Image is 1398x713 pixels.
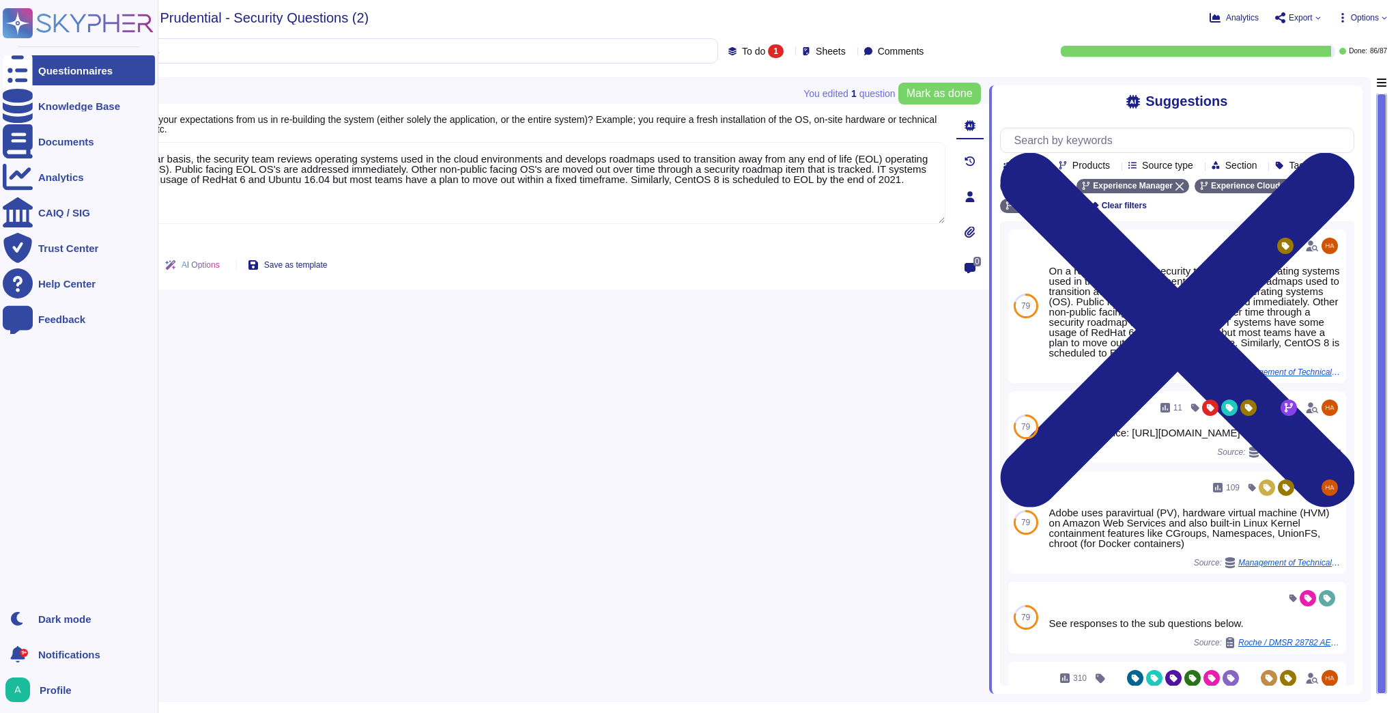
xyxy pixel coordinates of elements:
span: Done: [1349,48,1367,55]
div: 9+ [20,649,28,657]
span: Save as template [264,261,328,269]
span: 79 [1021,613,1030,621]
span: Profile [40,685,72,695]
span: 0 [973,257,981,266]
span: Options [1351,14,1379,22]
a: Feedback [3,304,155,334]
span: You edited question [803,89,895,98]
span: To do [742,46,765,56]
img: user [1322,400,1338,416]
div: 1 [768,44,784,58]
a: Help Center [3,268,155,298]
button: Save as template [237,251,339,279]
a: Trust Center [3,233,155,263]
span: Notifications [38,649,100,660]
div: See responses to the sub questions below. [1049,618,1341,628]
div: Feedback [38,314,85,324]
span: 79 [1021,302,1030,310]
img: user [1322,479,1338,496]
div: Dark mode [38,614,91,624]
span: AI Options [182,261,220,269]
input: Search by keywords [1008,128,1354,152]
span: Prudential - Security Questions (2) [160,11,369,25]
span: 86 / 87 [1370,48,1387,55]
img: user [5,677,30,702]
span: 79 [1021,423,1030,431]
a: Analytics [3,162,155,192]
img: user [1322,238,1338,254]
a: CAIQ / SIG [3,197,155,227]
b: 1 [851,89,857,98]
div: CAIQ / SIG [38,208,90,218]
span: Analytics [1226,14,1259,22]
span: Sheets [816,46,846,56]
span: 310 [1073,674,1087,682]
button: Mark as done [898,83,981,104]
span: Export [1289,14,1313,22]
div: Analytics [38,172,84,182]
a: Questionnaires [3,55,155,85]
span: Source: [1194,637,1341,648]
span: Comments [878,46,924,56]
div: Questionnaires [38,66,113,76]
div: Trust Center [38,243,98,253]
div: Knowledge Base [38,101,120,111]
a: Knowledge Base [3,91,155,121]
div: Help Center [38,279,96,289]
input: Search by keywords [54,39,717,63]
span: Roche / DMSR 28782 AEP Marketo [PERSON_NAME] Platform RfP Appendix 7 Technology Architecture Ques... [1238,639,1341,647]
img: user [1322,670,1338,686]
button: user [3,675,40,705]
button: Analytics [1210,12,1259,23]
span: Mark as done [907,88,973,99]
span: What are your expectations from us in re-building the system (either solely the application, or t... [117,114,937,135]
span: 79 [1021,518,1030,527]
a: Documents [3,126,155,156]
textarea: On a regular basis, the security team reviews operating systems used in the cloud environments an... [96,142,945,224]
div: Documents [38,137,94,147]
